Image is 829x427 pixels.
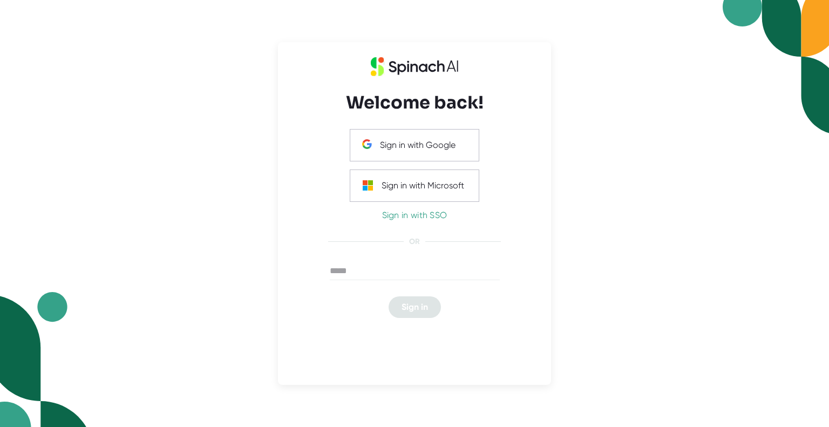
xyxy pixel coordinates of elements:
button: Sign in with Google [350,129,479,161]
iframe: Intercom live chat [792,390,818,416]
button: Sign in with Microsoft [350,170,479,202]
div: OR [409,237,420,247]
div: Sign in with SSO [382,210,447,221]
span: Sign in [402,302,428,312]
button: Sign in [389,296,441,318]
h3: Welcome back! [346,92,484,113]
